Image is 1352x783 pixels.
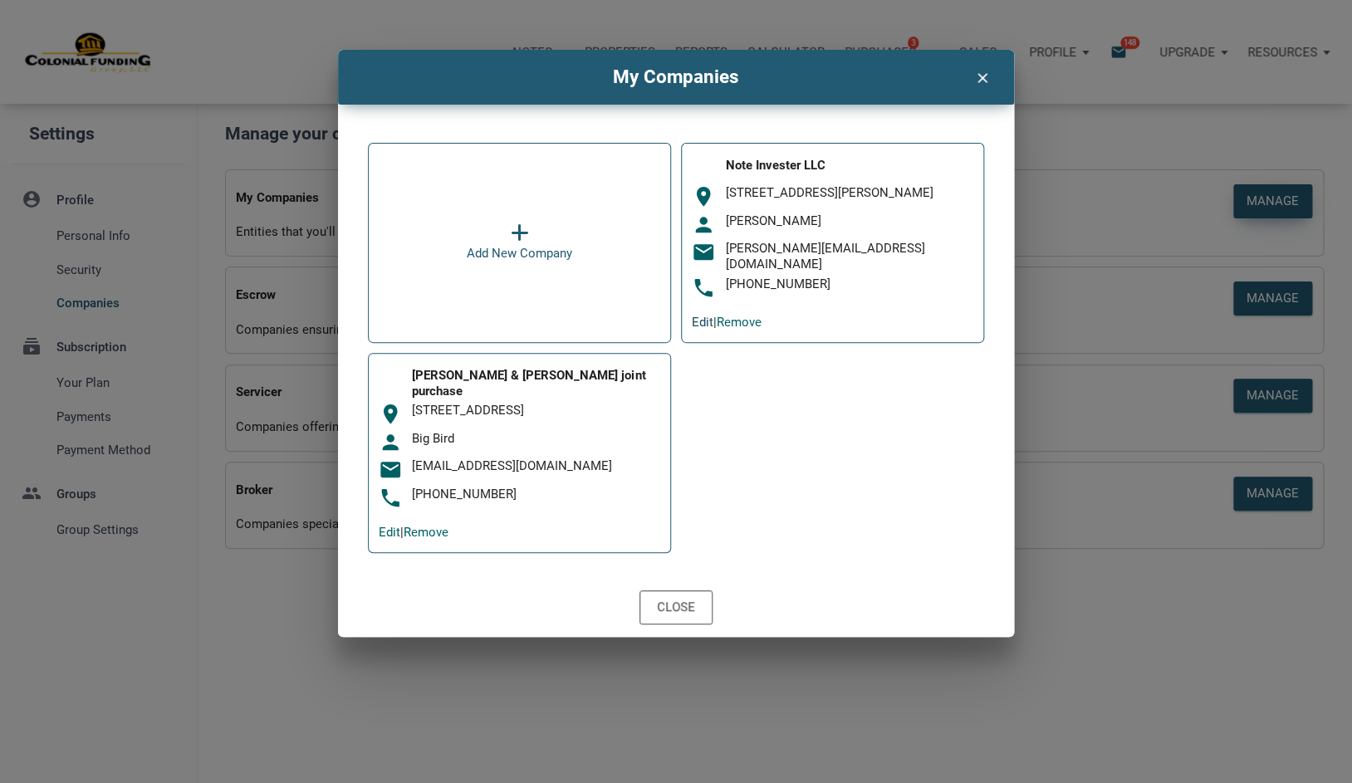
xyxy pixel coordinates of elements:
button: Close [639,590,713,624]
i: email [692,241,715,264]
div: [PERSON_NAME][EMAIL_ADDRESS][DOMAIN_NAME] [725,241,973,272]
i: person [692,213,715,237]
i: clear [972,65,992,86]
a: Edit [692,315,713,330]
i: room [692,185,715,208]
i: phone [379,487,402,510]
div: [PHONE_NUMBER] [412,487,660,502]
h4: My Companies [350,63,1002,91]
div: Note Invester LLC [725,158,973,174]
a: Edit [379,525,400,540]
i: email [379,458,402,482]
a: Remove [404,525,448,540]
div: [PERSON_NAME] & [PERSON_NAME] joint purchase [412,368,660,399]
div: Big Bird [412,431,660,447]
span: | [713,315,762,330]
div: [EMAIL_ADDRESS][DOMAIN_NAME] [412,458,660,474]
div: [PHONE_NUMBER] [725,276,973,292]
div: Close [657,598,695,617]
div: Add New Company [467,243,572,263]
div: [STREET_ADDRESS][PERSON_NAME] [725,185,973,201]
i: room [379,403,402,426]
span: | [400,525,448,540]
div: [PERSON_NAME] [725,213,973,229]
i: phone [692,276,715,300]
a: Remove [717,315,762,330]
button: clear [961,58,1003,90]
div: [STREET_ADDRESS] [412,403,660,418]
i: person [379,431,402,454]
